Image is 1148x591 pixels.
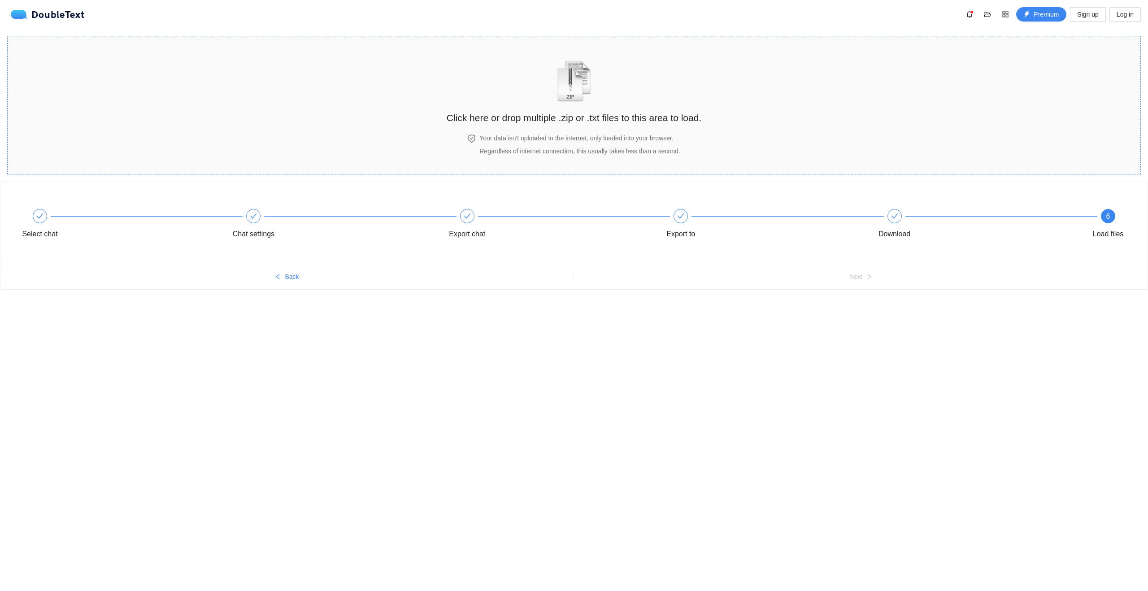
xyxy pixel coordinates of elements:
[666,227,695,241] div: Export to
[14,209,227,241] div: Select chat
[999,11,1012,18] span: appstore
[11,10,85,19] div: DoubleText
[574,269,1148,284] button: Nextright
[1034,9,1059,19] span: Premium
[655,209,868,241] div: Export to
[449,227,485,241] div: Export chat
[1117,9,1134,19] span: Log in
[464,213,471,220] span: check
[963,11,976,18] span: bell
[1077,9,1098,19] span: Sign up
[11,10,85,19] a: logoDoubleText
[891,213,898,220] span: check
[22,227,57,241] div: Select chat
[677,213,684,220] span: check
[227,209,441,241] div: Chat settings
[981,11,994,18] span: folder-open
[1024,11,1030,18] span: thunderbolt
[869,209,1082,241] div: Download
[233,227,274,241] div: Chat settings
[479,148,680,155] span: Regardless of internet connection, this usually takes less than a second.
[11,10,31,19] img: logo
[980,7,995,22] button: folder-open
[553,61,595,102] img: zipOrTextIcon
[447,110,701,125] h2: Click here or drop multiple .zip or .txt files to this area to load.
[36,213,43,220] span: check
[479,133,680,143] h4: Your data isn't uploaded to the internet, only loaded into your browser.
[878,227,910,241] div: Download
[962,7,977,22] button: bell
[1070,7,1105,22] button: Sign up
[0,269,574,284] button: leftBack
[441,209,655,241] div: Export chat
[275,274,281,281] span: left
[1109,7,1141,22] button: Log in
[285,272,299,282] span: Back
[1106,213,1110,220] span: 6
[468,135,476,143] span: safety-certificate
[1016,7,1066,22] button: thunderboltPremium
[1082,209,1134,241] div: 6Load files
[998,7,1013,22] button: appstore
[250,213,257,220] span: check
[1093,227,1124,241] div: Load files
